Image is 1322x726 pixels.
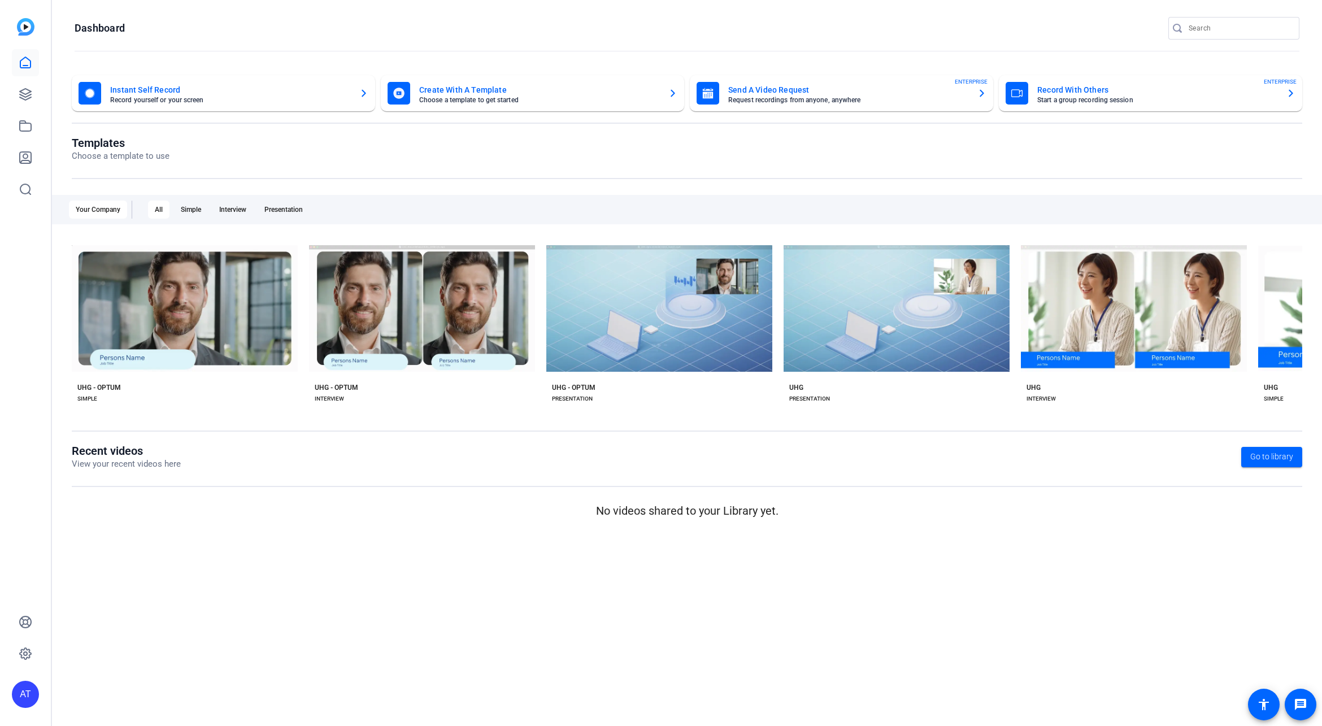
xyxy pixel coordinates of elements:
[212,201,253,219] div: Interview
[1264,394,1284,403] div: SIMPLE
[72,502,1302,519] p: No videos shared to your Library yet.
[1264,77,1297,86] span: ENTERPRISE
[258,201,310,219] div: Presentation
[1294,698,1307,711] mat-icon: message
[690,75,993,111] button: Send A Video RequestRequest recordings from anyone, anywhereENTERPRISE
[1037,83,1277,97] mat-card-title: Record With Others
[789,394,830,403] div: PRESENTATION
[110,97,350,103] mat-card-subtitle: Record yourself or your screen
[1027,383,1041,392] div: UHG
[12,681,39,708] div: AT
[77,383,121,392] div: UHG - OPTUM
[72,75,375,111] button: Instant Self RecordRecord yourself or your screen
[174,201,208,219] div: Simple
[1037,97,1277,103] mat-card-subtitle: Start a group recording session
[419,83,659,97] mat-card-title: Create With A Template
[69,201,127,219] div: Your Company
[552,394,593,403] div: PRESENTATION
[381,75,684,111] button: Create With A TemplateChoose a template to get started
[999,75,1302,111] button: Record With OthersStart a group recording sessionENTERPRISE
[1250,451,1293,463] span: Go to library
[1241,447,1302,467] a: Go to library
[789,383,803,392] div: UHG
[72,444,181,458] h1: Recent videos
[1189,21,1290,35] input: Search
[955,77,988,86] span: ENTERPRISE
[552,383,595,392] div: UHG - OPTUM
[419,97,659,103] mat-card-subtitle: Choose a template to get started
[72,136,169,150] h1: Templates
[77,394,97,403] div: SIMPLE
[72,458,181,471] p: View your recent videos here
[728,83,968,97] mat-card-title: Send A Video Request
[728,97,968,103] mat-card-subtitle: Request recordings from anyone, anywhere
[1264,383,1278,392] div: UHG
[1027,394,1056,403] div: INTERVIEW
[315,394,344,403] div: INTERVIEW
[75,21,125,35] h1: Dashboard
[110,83,350,97] mat-card-title: Instant Self Record
[72,150,169,163] p: Choose a template to use
[315,383,358,392] div: UHG - OPTUM
[17,18,34,36] img: blue-gradient.svg
[1257,698,1271,711] mat-icon: accessibility
[148,201,169,219] div: All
